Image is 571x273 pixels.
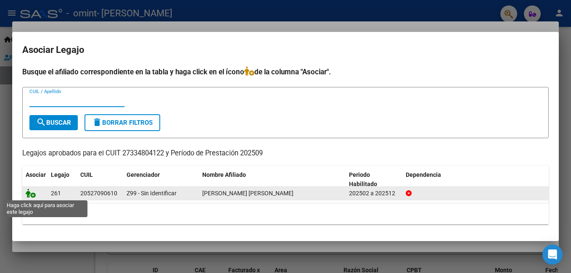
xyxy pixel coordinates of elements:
datatable-header-cell: Periodo Habilitado [346,166,402,194]
button: Buscar [29,115,78,130]
mat-icon: search [36,117,46,127]
span: BITERSKI BUTSCHEK LIAM BENJAMIN [202,190,293,197]
span: Periodo Habilitado [349,171,377,188]
datatable-header-cell: Gerenciador [123,166,199,194]
div: 1 registros [22,203,549,224]
div: Open Intercom Messenger [542,244,563,265]
span: Buscar [36,119,71,126]
p: Legajos aprobados para el CUIT 27334804122 y Período de Prestación 202509 [22,148,549,159]
button: Borrar Filtros [85,114,160,131]
h4: Busque el afiliado correspondiente en la tabla y haga click en el ícono de la columna "Asociar". [22,66,549,77]
datatable-header-cell: Legajo [48,166,77,194]
span: 261 [51,190,61,197]
span: Gerenciador [127,171,160,178]
span: Nombre Afiliado [202,171,246,178]
span: CUIL [80,171,93,178]
span: Legajo [51,171,69,178]
datatable-header-cell: Asociar [22,166,48,194]
div: 20527090610 [80,189,117,198]
span: Borrar Filtros [92,119,153,126]
datatable-header-cell: Nombre Afiliado [199,166,346,194]
span: Asociar [26,171,46,178]
span: Dependencia [406,171,441,178]
span: Z99 - Sin Identificar [127,190,177,197]
h2: Asociar Legajo [22,42,549,58]
div: 202502 a 202512 [349,189,399,198]
mat-icon: delete [92,117,102,127]
datatable-header-cell: Dependencia [402,166,549,194]
datatable-header-cell: CUIL [77,166,123,194]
